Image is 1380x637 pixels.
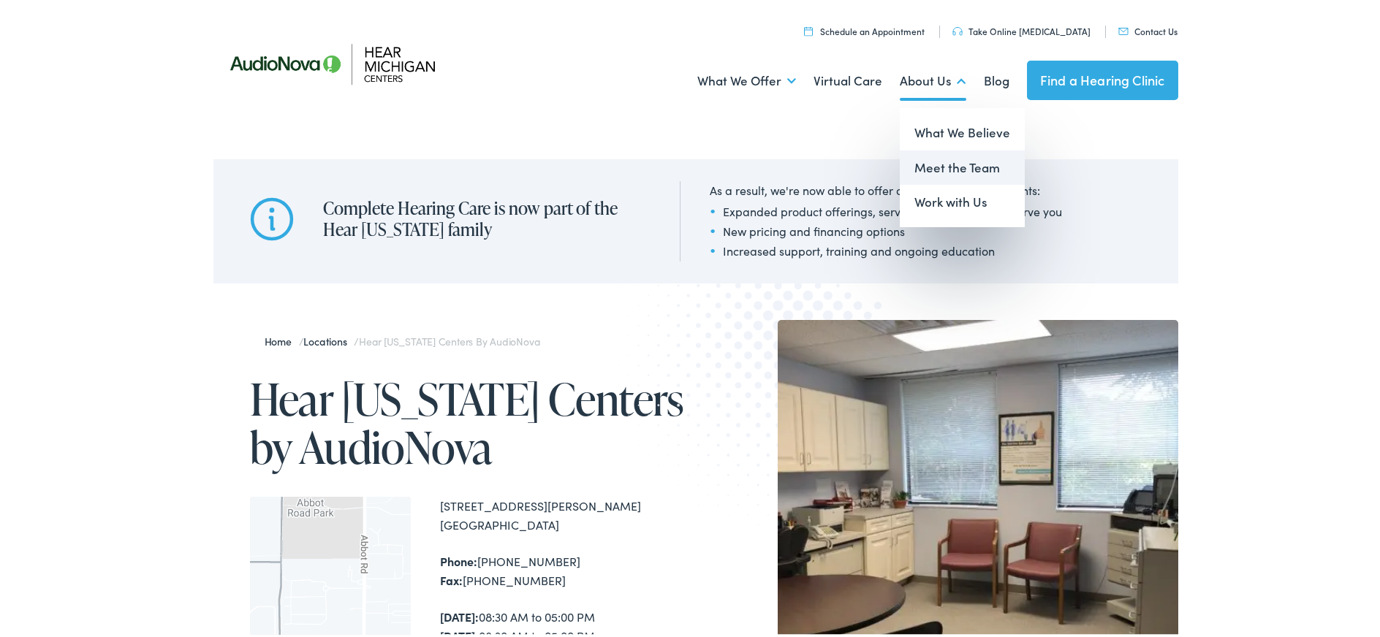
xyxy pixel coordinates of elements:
div: [STREET_ADDRESS][PERSON_NAME] [GEOGRAPHIC_DATA] [440,495,696,532]
h2: Complete Hearing Care is now part of the Hear [US_STATE] family [323,196,651,238]
a: Find a Hearing Clinic [1027,58,1178,98]
a: What We Believe [900,113,1025,148]
li: Expanded product offerings, services and locations to serve you [710,200,1062,218]
div: [PHONE_NUMBER] [PHONE_NUMBER] [440,550,696,587]
a: Locations [303,332,354,346]
a: Take Online [MEDICAL_DATA] [952,23,1091,35]
strong: Phone: [440,551,477,567]
span: / / [265,332,540,346]
a: Home [265,332,299,346]
a: Work with Us [900,183,1025,218]
img: utility icon [804,24,813,34]
a: What We Offer [697,52,796,106]
div: As a result, we're now able to offer our providers and patients: [710,179,1062,197]
a: Schedule an Appointment [804,23,925,35]
strong: Fax: [440,570,463,586]
a: Virtual Care [814,52,882,106]
a: About Us [900,52,966,106]
li: New pricing and financing options [710,220,1062,237]
h1: Hear [US_STATE] Centers by AudioNova [250,373,696,469]
img: utility icon [952,25,963,34]
img: utility icon [1118,26,1129,33]
li: Increased support, training and ongoing education [710,240,1062,257]
strong: [DATE]: [440,606,479,622]
span: Hear [US_STATE] Centers by AudioNova [359,332,539,346]
a: Blog [984,52,1009,106]
a: Contact Us [1118,23,1178,35]
a: Meet the Team [900,148,1025,183]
